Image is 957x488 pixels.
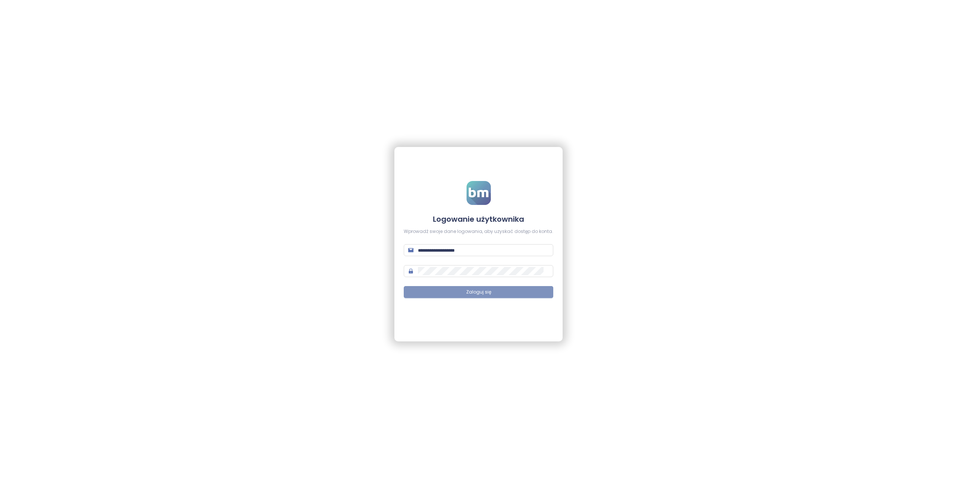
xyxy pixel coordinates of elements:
[404,214,553,224] h4: Logowanie użytkownika
[466,289,491,296] span: Zaloguj się
[408,268,413,274] span: lock
[404,286,553,298] button: Zaloguj się
[408,248,413,253] span: mail
[467,181,491,205] img: logo
[404,228,553,235] div: Wprowadź swoje dane logowania, aby uzyskać dostęp do konta.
